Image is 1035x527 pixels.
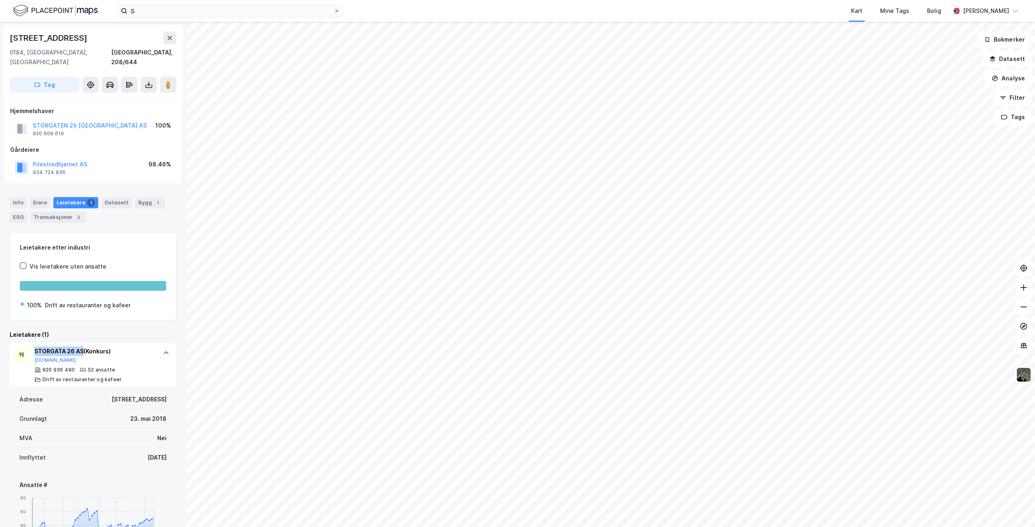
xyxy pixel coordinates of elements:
[74,213,82,221] div: 2
[19,414,47,424] div: Grunnlagt
[127,5,334,17] input: Søk på adresse, matrikkel, gårdeiere, leietakere eller personer
[10,31,89,44] div: [STREET_ADDRESS]
[985,70,1032,86] button: Analyse
[995,488,1035,527] div: Kontrollprogram for chat
[851,6,862,16] div: Kart
[994,109,1032,125] button: Tags
[148,160,171,169] div: 98.46%
[10,106,176,116] div: Hjemmelshaver
[157,433,167,443] div: Nei
[20,509,26,514] tspan: 60
[20,243,166,252] div: Leietakere etter industri
[19,433,32,443] div: MVA
[42,376,122,383] div: Drift av restauranter og kafeer
[34,346,155,356] div: STORGATA 26 AS (Konkurs)
[34,357,76,363] button: [DOMAIN_NAME]
[155,121,171,130] div: 100%
[30,212,86,223] div: Transaksjoner
[53,197,98,208] div: Leietakere
[13,4,98,18] img: logo.f888ab2527a4732fd821a326f86c7f29.svg
[993,90,1032,106] button: Filter
[33,169,65,176] div: 934 724 836
[27,300,42,310] div: 100%
[880,6,909,16] div: Mine Tags
[982,51,1032,67] button: Datasett
[10,330,176,340] div: Leietakere (1)
[154,199,162,207] div: 1
[10,197,27,208] div: Info
[10,145,176,155] div: Gårdeiere
[19,480,167,490] div: Ansatte #
[112,395,167,404] div: [STREET_ADDRESS]
[130,414,167,424] div: 23. mai 2018
[30,262,106,271] div: Vis leietakere uten ansatte
[101,197,132,208] div: Datasett
[45,300,131,310] div: Drift av restauranter og kafeer
[10,212,27,223] div: ESG
[10,77,79,93] button: Tag
[111,48,176,67] div: [GEOGRAPHIC_DATA], 208/644
[88,367,115,373] div: 52 ansatte
[20,496,26,500] tspan: 80
[33,130,64,137] div: 920 609 619
[963,6,1009,16] div: [PERSON_NAME]
[30,197,50,208] div: Eiere
[19,453,46,462] div: Innflyttet
[135,197,165,208] div: Bygg
[87,199,95,207] div: 1
[1016,367,1031,382] img: 9k=
[977,31,1032,48] button: Bokmerker
[148,453,167,462] div: [DATE]
[995,488,1035,527] iframe: Chat Widget
[10,48,111,67] div: 0184, [GEOGRAPHIC_DATA], [GEOGRAPHIC_DATA]
[42,367,75,373] div: 920 936 490
[19,395,43,404] div: Adresse
[927,6,941,16] div: Bolig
